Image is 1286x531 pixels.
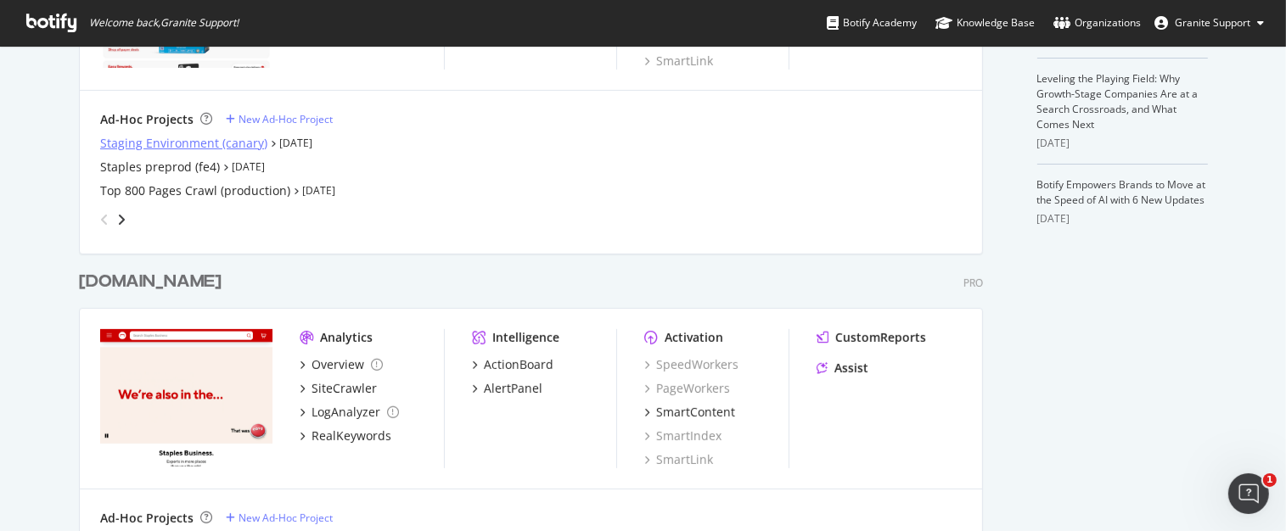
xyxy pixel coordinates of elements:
div: [DATE] [1037,136,1208,151]
a: LogAnalyzer [300,404,399,421]
a: SmartLink [644,451,713,468]
a: SpeedWorkers [644,356,738,373]
div: New Ad-Hoc Project [239,112,333,126]
a: [DATE] [232,159,265,174]
div: Ad-Hoc Projects [100,111,194,128]
div: Activation [665,329,723,346]
a: Staples preprod (fe4) [100,159,220,176]
div: Intelligence [492,329,559,346]
div: Ad-Hoc Projects [100,510,194,527]
div: Analytics [320,329,373,346]
span: Granite Support [1175,15,1250,30]
span: 1 [1263,473,1277,487]
div: New Ad-Hoc Project [239,511,333,525]
a: [DOMAIN_NAME] [79,270,228,294]
div: angle-right [115,211,127,228]
a: Leveling the Playing Field: Why Growth-Stage Companies Are at a Search Crossroads, and What Comes... [1037,71,1199,131]
div: Pro [963,276,983,290]
div: angle-left [93,206,115,233]
a: New Ad-Hoc Project [226,112,333,126]
a: Staging Environment (canary) [100,135,267,152]
a: SmartLink [644,53,713,70]
span: Welcome back, Granite Support ! [89,16,239,30]
a: Top 800 Pages Crawl (production) [100,182,290,199]
a: CustomReports [817,329,926,346]
img: staplesadvantage.com [100,329,272,467]
a: Botify Empowers Brands to Move at the Speed of AI with 6 New Updates [1037,177,1206,207]
a: AlertPanel [472,380,542,397]
div: Knowledge Base [935,14,1035,31]
div: Assist [834,360,868,377]
div: Overview [312,356,364,373]
iframe: Intercom live chat [1228,473,1269,514]
a: New Ad-Hoc Project [226,511,333,525]
a: SiteCrawler [300,380,377,397]
a: [DATE] [302,183,335,198]
div: AlertPanel [484,380,542,397]
div: SiteCrawler [312,380,377,397]
a: SmartContent [644,404,735,421]
div: LogAnalyzer [312,404,380,421]
a: Assist [817,360,868,377]
div: [DOMAIN_NAME] [79,270,222,294]
a: RealKeywords [300,428,391,444]
div: Organizations [1053,14,1141,31]
div: Botify Academy [827,14,917,31]
a: Overview [300,356,383,373]
div: ActionBoard [484,356,553,373]
div: SmartContent [656,404,735,421]
div: CustomReports [835,329,926,346]
div: RealKeywords [312,428,391,444]
a: [DATE] [279,136,312,150]
button: Granite Support [1141,9,1278,36]
div: [DATE] [1037,211,1208,226]
a: PageWorkers [644,380,730,397]
a: ActionBoard [472,356,553,373]
a: SmartIndex [644,428,722,444]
